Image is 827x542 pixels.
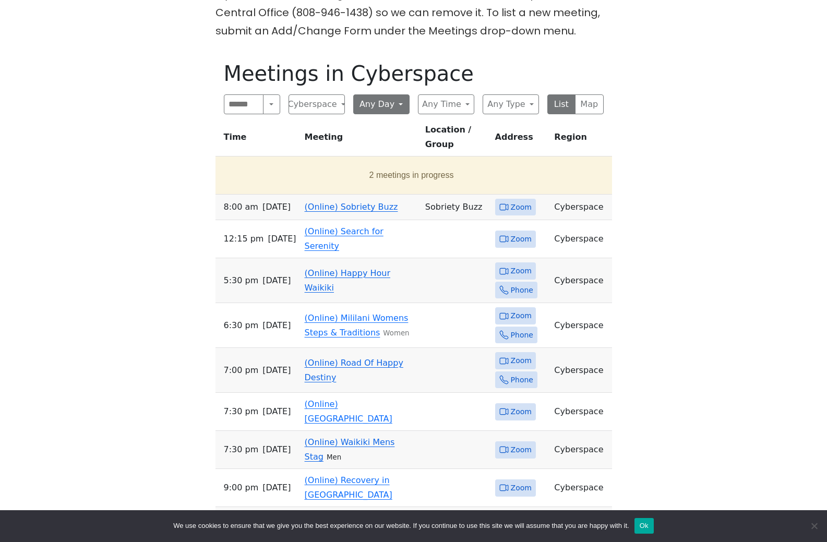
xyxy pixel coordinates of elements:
[305,226,383,251] a: (Online) Search for Serenity
[224,232,264,246] span: 12:15 PM
[262,318,291,333] span: [DATE]
[262,480,291,495] span: [DATE]
[224,363,259,378] span: 7:00 PM
[634,518,654,534] button: Ok
[511,201,532,214] span: Zoom
[305,268,390,293] a: (Online) Happy Hour Waikiki
[224,273,259,288] span: 5:30 PM
[421,123,491,156] th: Location / Group
[224,318,259,333] span: 6:30 PM
[224,442,259,457] span: 7:30 PM
[383,329,409,337] small: Women
[262,404,291,419] span: [DATE]
[550,348,612,393] td: Cyberspace
[511,284,533,297] span: Phone
[289,94,345,114] button: Cyberspace
[547,94,576,114] button: List
[301,123,421,156] th: Meeting
[491,123,550,156] th: Address
[511,354,532,367] span: Zoom
[305,437,395,462] a: (Online) Waikiki Mens Stag
[550,220,612,258] td: Cyberspace
[305,399,392,424] a: (Online) [GEOGRAPHIC_DATA]
[262,200,291,214] span: [DATE]
[173,521,629,531] span: We use cookies to ensure that we give you the best experience on our website. If you continue to ...
[224,480,259,495] span: 9:00 PM
[511,405,532,418] span: Zoom
[809,521,819,531] span: No
[224,200,258,214] span: 8:00 AM
[305,313,409,338] a: (Online) Mililani Womens Steps & Traditions
[575,94,604,114] button: Map
[550,303,612,348] td: Cyberspace
[421,195,491,221] td: Sobriety Buzz
[550,469,612,507] td: Cyberspace
[215,123,301,156] th: Time
[483,94,539,114] button: Any Type
[550,123,612,156] th: Region
[511,264,532,278] span: Zoom
[305,475,392,500] a: (Online) Recovery in [GEOGRAPHIC_DATA]
[262,442,291,457] span: [DATE]
[511,374,533,387] span: Phone
[511,329,533,342] span: Phone
[550,258,612,303] td: Cyberspace
[511,309,532,322] span: Zoom
[511,443,532,456] span: Zoom
[305,358,403,382] a: (Online) Road Of Happy Destiny
[550,393,612,431] td: Cyberspace
[262,273,291,288] span: [DATE]
[305,202,398,212] a: (Online) Sobriety Buzz
[262,363,291,378] span: [DATE]
[511,481,532,495] span: Zoom
[327,453,341,461] small: Men
[220,161,604,190] button: 2 meetings in progress
[418,94,474,114] button: Any Time
[224,61,604,86] h1: Meetings in Cyberspace
[263,94,280,114] button: Search
[224,404,259,419] span: 7:30 PM
[353,94,410,114] button: Any Day
[511,233,532,246] span: Zoom
[550,431,612,469] td: Cyberspace
[224,94,264,114] input: Search
[268,232,296,246] span: [DATE]
[550,195,612,221] td: Cyberspace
